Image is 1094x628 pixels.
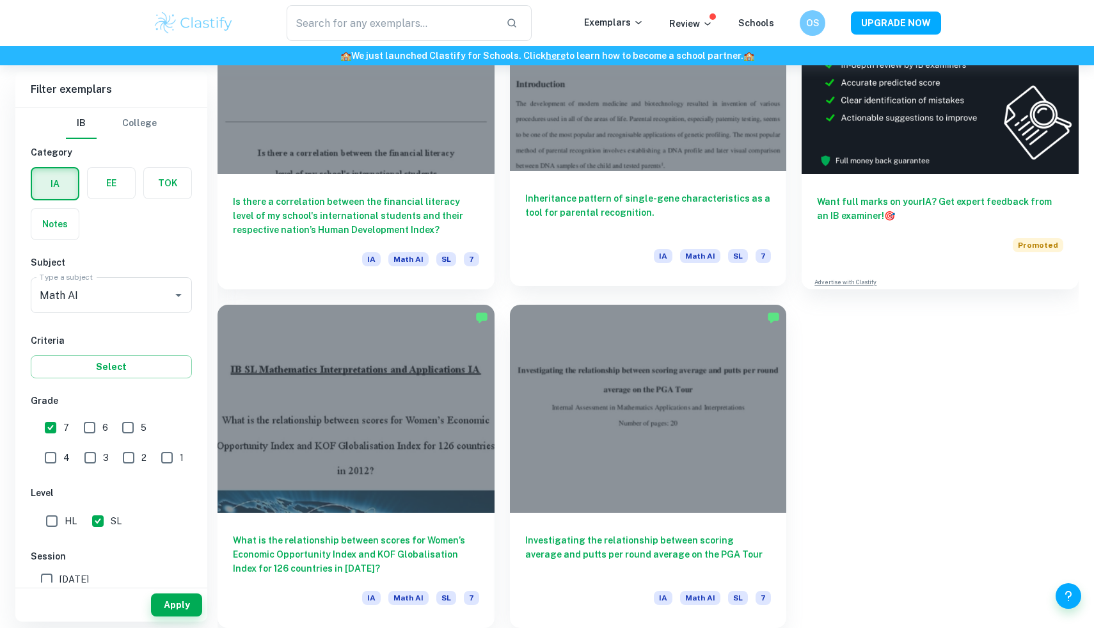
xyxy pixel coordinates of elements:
img: Marked [767,311,780,324]
span: SL [436,252,456,266]
h6: Inheritance pattern of single-gene characteristics as a tool for parental recognition. [525,191,772,234]
span: 🏫 [743,51,754,61]
label: Type a subject [40,271,93,282]
h6: Subject [31,255,192,270]
span: IA [654,249,672,263]
span: 7 [756,591,771,605]
span: Promoted [1013,238,1063,252]
span: 7 [464,252,479,266]
img: Clastify logo [153,10,234,36]
h6: We just launched Clastify for Schools. Click to learn how to become a school partner. [3,49,1091,63]
h6: OS [805,16,820,30]
span: SL [728,249,748,263]
h6: Session [31,549,192,563]
span: IA [362,252,381,266]
span: 7 [464,591,479,605]
p: Exemplars [584,15,644,29]
span: SL [111,514,122,528]
span: 3 [103,451,109,465]
span: 4 [63,451,70,465]
div: Filter type choice [66,108,157,139]
span: Math AI [388,591,429,605]
h6: Level [31,486,192,500]
a: Schools [738,18,774,28]
span: 7 [63,421,69,435]
span: 7 [756,249,771,263]
button: OS [800,10,825,36]
span: 6 [102,421,108,435]
h6: Want full marks on your IA ? Get expert feedback from an IB examiner! [817,195,1063,223]
img: Marked [475,311,488,324]
p: Review [669,17,713,31]
a: What is the relationship between scores for Women’s Economic Opportunity Index and KOF Globalisat... [218,305,495,627]
span: 5 [141,421,147,435]
button: EE [88,168,135,198]
button: Apply [151,593,202,616]
span: [DATE] [59,572,89,586]
h6: Investigating the relationship between scoring average and putts per round average on the PGA Tour [525,533,772,576]
span: HL [65,514,77,528]
button: Open [170,286,187,304]
a: Investigating the relationship between scoring average and putts per round average on the PGA Tou... [510,305,787,627]
span: IA [654,591,672,605]
h6: What is the relationship between scores for Women’s Economic Opportunity Index and KOF Globalisat... [233,533,479,576]
button: College [122,108,157,139]
span: 🎯 [884,211,895,221]
h6: Criteria [31,334,192,348]
a: here [546,51,566,61]
input: Search for any exemplars... [287,5,496,41]
span: Math AI [388,252,429,266]
span: 2 [141,451,147,465]
button: Select [31,355,192,378]
span: IA [362,591,381,605]
button: Notes [31,209,79,239]
h6: Filter exemplars [15,72,207,108]
span: Math AI [680,249,720,263]
span: Math AI [680,591,720,605]
h6: Category [31,145,192,159]
span: 1 [180,451,184,465]
button: UPGRADE NOW [851,12,941,35]
button: IB [66,108,97,139]
button: TOK [144,168,191,198]
span: 🏫 [340,51,351,61]
button: Help and Feedback [1056,583,1081,609]
a: Advertise with Clastify [814,278,876,287]
h6: Grade [31,394,192,408]
span: SL [436,591,456,605]
h6: Is there a correlation between the financial literacy level of my school's international students... [233,195,479,237]
button: IA [32,168,78,199]
span: SL [728,591,748,605]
